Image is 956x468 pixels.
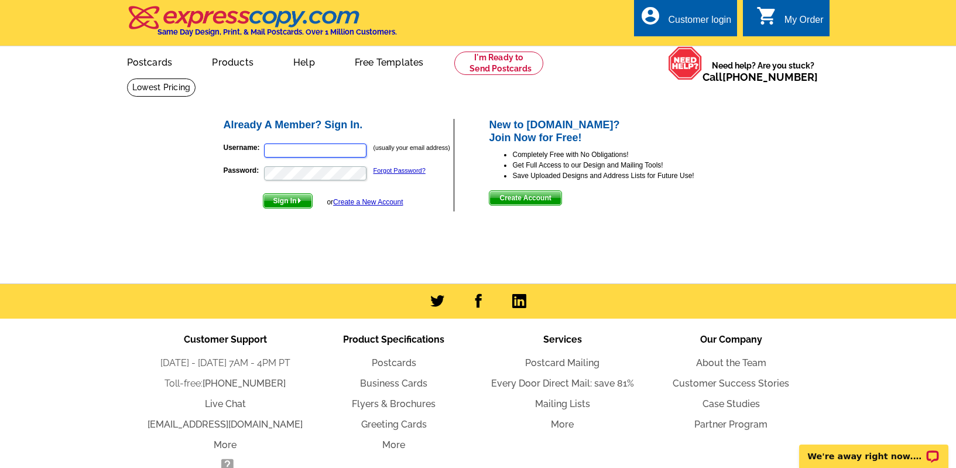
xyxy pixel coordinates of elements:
[784,15,824,31] div: My Order
[791,431,956,468] iframe: LiveChat chat widget
[336,47,443,75] a: Free Templates
[756,5,777,26] i: shopping_cart
[352,398,436,409] a: Flyers & Brochures
[673,378,789,389] a: Customer Success Stories
[327,197,403,207] div: or
[525,357,599,368] a: Postcard Mailing
[157,28,397,36] h4: Same Day Design, Print, & Mail Postcards. Over 1 Million Customers.
[491,378,634,389] a: Every Door Direct Mail: save 81%
[224,165,263,176] label: Password:
[205,398,246,409] a: Live Chat
[214,439,237,450] a: More
[489,119,734,144] h2: New to [DOMAIN_NAME]? Join Now for Free!
[361,419,427,430] a: Greeting Cards
[696,357,766,368] a: About the Team
[700,334,762,345] span: Our Company
[703,71,818,83] span: Call
[275,47,334,75] a: Help
[372,357,416,368] a: Postcards
[512,160,734,170] li: Get Full Access to our Design and Mailing Tools!
[374,144,450,151] small: (usually your email address)
[640,13,731,28] a: account_circle Customer login
[668,15,731,31] div: Customer login
[382,439,405,450] a: More
[184,334,267,345] span: Customer Support
[108,47,191,75] a: Postcards
[489,190,561,206] button: Create Account
[694,419,767,430] a: Partner Program
[141,377,310,391] li: Toll-free:
[127,14,397,36] a: Same Day Design, Print, & Mail Postcards. Over 1 Million Customers.
[512,170,734,181] li: Save Uploaded Designs and Address Lists for Future Use!
[374,167,426,174] a: Forgot Password?
[263,194,312,208] span: Sign In
[489,191,561,205] span: Create Account
[193,47,272,75] a: Products
[203,378,286,389] a: [PHONE_NUMBER]
[722,71,818,83] a: [PHONE_NUMBER]
[703,398,760,409] a: Case Studies
[668,46,703,80] img: help
[148,419,303,430] a: [EMAIL_ADDRESS][DOMAIN_NAME]
[224,142,263,153] label: Username:
[141,356,310,370] li: [DATE] - [DATE] 7AM - 4PM PT
[756,13,824,28] a: shopping_cart My Order
[640,5,661,26] i: account_circle
[551,419,574,430] a: More
[543,334,582,345] span: Services
[297,198,302,203] img: button-next-arrow-white.png
[535,398,590,409] a: Mailing Lists
[333,198,403,206] a: Create a New Account
[703,60,824,83] span: Need help? Are you stuck?
[263,193,313,209] button: Sign In
[360,378,427,389] a: Business Cards
[343,334,444,345] span: Product Specifications
[224,119,454,132] h2: Already A Member? Sign In.
[512,149,734,160] li: Completely Free with No Obligations!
